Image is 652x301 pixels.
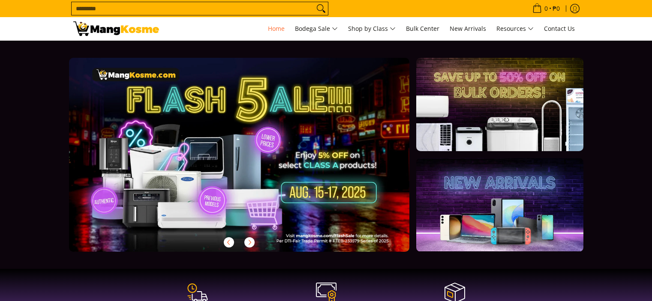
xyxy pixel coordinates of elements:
span: New Arrivals [450,24,486,33]
span: Bodega Sale [295,24,338,34]
button: Previous [219,233,238,252]
a: Bulk Center [402,17,444,40]
span: 0 [543,6,549,12]
span: Resources [496,24,534,34]
img: Mang Kosme: Your Home Appliances Warehouse Sale Partner! [73,21,159,36]
a: Shop by Class [344,17,400,40]
a: Bodega Sale [291,17,342,40]
span: • [530,4,562,13]
nav: Main Menu [168,17,579,40]
a: New Arrivals [445,17,490,40]
button: Search [314,2,328,15]
span: Bulk Center [406,24,439,33]
a: Home [264,17,289,40]
span: Shop by Class [348,24,396,34]
span: ₱0 [551,6,561,12]
button: Next [240,233,259,252]
span: Home [268,24,285,33]
a: More [69,58,437,265]
a: Resources [492,17,538,40]
span: Contact Us [544,24,575,33]
a: Contact Us [540,17,579,40]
